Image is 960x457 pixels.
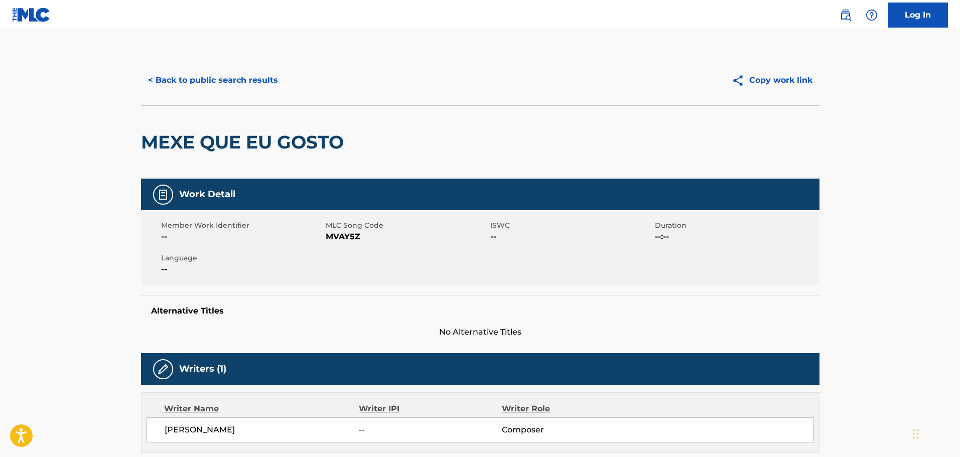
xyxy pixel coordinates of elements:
span: -- [490,231,652,243]
div: Writer Name [164,403,359,415]
span: Duration [655,220,817,231]
span: --:-- [655,231,817,243]
a: Public Search [836,5,856,25]
img: Work Detail [157,189,169,201]
span: MLC Song Code [326,220,488,231]
iframe: Chat Widget [910,409,960,457]
h5: Alternative Titles [151,306,809,316]
img: search [840,9,852,21]
h5: Writers (1) [179,363,226,375]
img: Copy work link [732,74,749,87]
a: Log In [888,3,948,28]
span: Language [161,253,323,263]
h5: Work Detail [179,189,235,200]
img: MLC Logo [12,8,51,22]
span: MVAY5Z [326,231,488,243]
span: ISWC [490,220,652,231]
span: No Alternative Titles [141,326,819,338]
img: help [866,9,878,21]
span: Member Work Identifier [161,220,323,231]
span: -- [161,263,323,275]
div: Writer Role [502,403,632,415]
div: Arrastar [913,419,919,449]
div: Help [862,5,882,25]
button: Copy work link [725,68,819,93]
div: Widget de chat [910,409,960,457]
span: -- [359,424,501,436]
button: < Back to public search results [141,68,285,93]
img: Writers [157,363,169,375]
h2: MEXE QUE EU GOSTO [141,131,349,154]
span: [PERSON_NAME] [165,424,359,436]
span: Composer [502,424,632,436]
div: Writer IPI [359,403,502,415]
span: -- [161,231,323,243]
